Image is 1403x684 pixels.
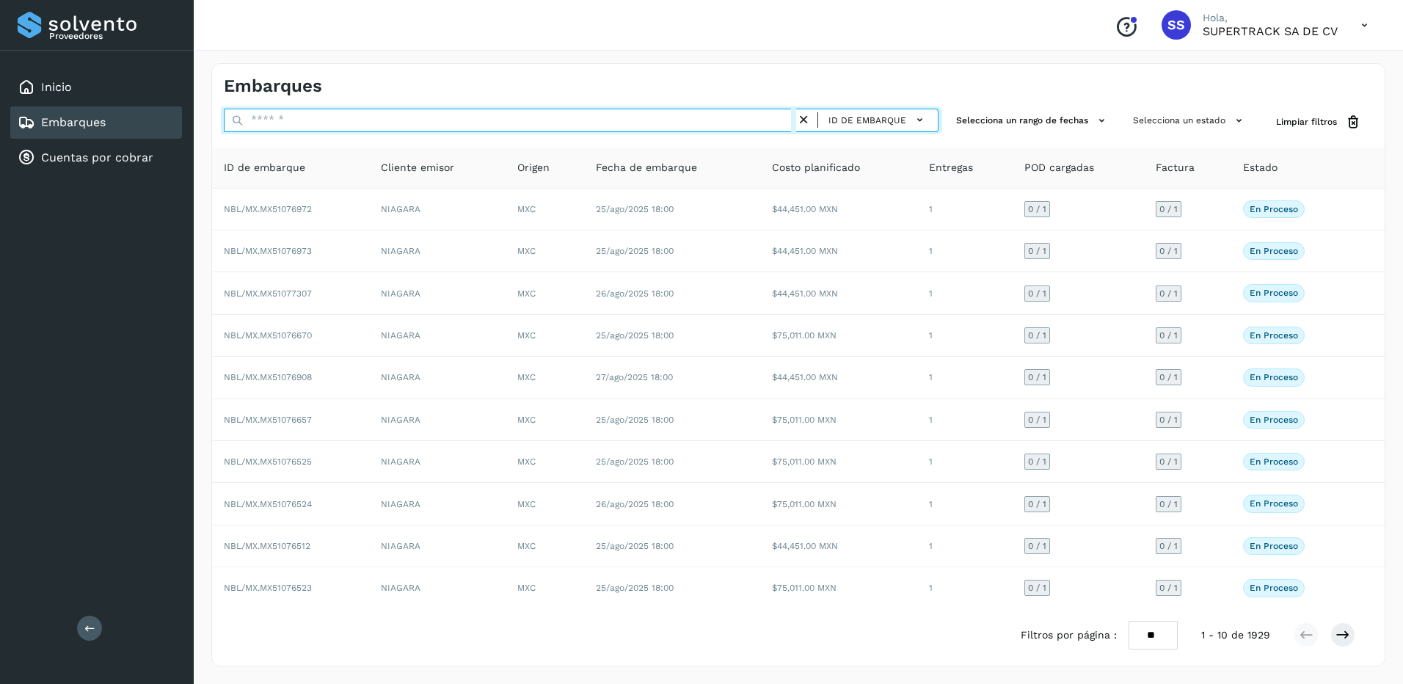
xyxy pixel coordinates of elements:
[917,357,1013,399] td: 1
[224,246,312,256] span: NBL/MX.MX51076973
[224,204,312,214] span: NBL/MX.MX51076972
[1028,500,1046,509] span: 0 / 1
[1250,498,1298,509] p: En proceso
[369,230,506,272] td: NIAGARA
[760,230,917,272] td: $44,451.00 MXN
[1250,541,1298,551] p: En proceso
[369,315,506,357] td: NIAGARA
[1021,627,1117,643] span: Filtros por página :
[1250,288,1298,298] p: En proceso
[506,483,584,525] td: MXC
[1250,330,1298,341] p: En proceso
[917,189,1013,230] td: 1
[596,160,697,175] span: Fecha de embarque
[760,441,917,483] td: $75,011.00 MXN
[1159,247,1178,255] span: 0 / 1
[1250,204,1298,214] p: En proceso
[1159,457,1178,466] span: 0 / 1
[10,71,182,103] div: Inicio
[1028,373,1046,382] span: 0 / 1
[1250,415,1298,425] p: En proceso
[369,272,506,314] td: NIAGARA
[596,330,674,341] span: 25/ago/2025 18:00
[1159,415,1178,424] span: 0 / 1
[369,441,506,483] td: NIAGARA
[1203,12,1338,24] p: Hola,
[49,31,176,41] p: Proveedores
[41,115,106,129] a: Embarques
[1250,456,1298,467] p: En proceso
[381,160,454,175] span: Cliente emisor
[506,272,584,314] td: MXC
[596,246,674,256] span: 25/ago/2025 18:00
[1127,109,1253,133] button: Selecciona un estado
[224,583,312,593] span: NBL/MX.MX51076523
[506,525,584,567] td: MXC
[1024,160,1094,175] span: POD cargadas
[1159,331,1178,340] span: 0 / 1
[369,189,506,230] td: NIAGARA
[1201,627,1270,643] span: 1 - 10 de 1929
[596,288,674,299] span: 26/ago/2025 18:00
[1028,247,1046,255] span: 0 / 1
[1159,373,1178,382] span: 0 / 1
[760,567,917,608] td: $75,011.00 MXN
[224,76,322,97] h4: Embarques
[917,441,1013,483] td: 1
[760,399,917,441] td: $75,011.00 MXN
[760,272,917,314] td: $44,451.00 MXN
[917,399,1013,441] td: 1
[1028,457,1046,466] span: 0 / 1
[224,415,312,425] span: NBL/MX.MX51076657
[224,330,312,341] span: NBL/MX.MX51076670
[929,160,973,175] span: Entregas
[224,456,312,467] span: NBL/MX.MX51076525
[596,204,674,214] span: 25/ago/2025 18:00
[224,499,312,509] span: NBL/MX.MX51076524
[1250,583,1298,593] p: En proceso
[1028,415,1046,424] span: 0 / 1
[1159,542,1178,550] span: 0 / 1
[1028,289,1046,298] span: 0 / 1
[824,109,932,131] button: ID de embarque
[760,525,917,567] td: $44,451.00 MXN
[1028,331,1046,340] span: 0 / 1
[1159,583,1178,592] span: 0 / 1
[596,583,674,593] span: 25/ago/2025 18:00
[224,288,312,299] span: NBL/MX.MX51077307
[917,567,1013,608] td: 1
[369,483,506,525] td: NIAGARA
[506,567,584,608] td: MXC
[1159,289,1178,298] span: 0 / 1
[517,160,550,175] span: Origen
[596,456,674,467] span: 25/ago/2025 18:00
[369,357,506,399] td: NIAGARA
[506,230,584,272] td: MXC
[1156,160,1195,175] span: Factura
[760,483,917,525] td: $75,011.00 MXN
[1028,205,1046,214] span: 0 / 1
[1203,24,1338,38] p: SUPERTRACK SA DE CV
[506,441,584,483] td: MXC
[369,525,506,567] td: NIAGARA
[506,357,584,399] td: MXC
[224,160,305,175] span: ID de embarque
[760,315,917,357] td: $75,011.00 MXN
[917,230,1013,272] td: 1
[760,357,917,399] td: $44,451.00 MXN
[369,567,506,608] td: NIAGARA
[10,142,182,174] div: Cuentas por cobrar
[1159,205,1178,214] span: 0 / 1
[506,399,584,441] td: MXC
[596,499,674,509] span: 26/ago/2025 18:00
[41,80,72,94] a: Inicio
[772,160,860,175] span: Costo planificado
[596,415,674,425] span: 25/ago/2025 18:00
[1243,160,1278,175] span: Estado
[224,541,310,551] span: NBL/MX.MX51076512
[828,114,906,127] span: ID de embarque
[506,315,584,357] td: MXC
[10,106,182,139] div: Embarques
[369,399,506,441] td: NIAGARA
[917,525,1013,567] td: 1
